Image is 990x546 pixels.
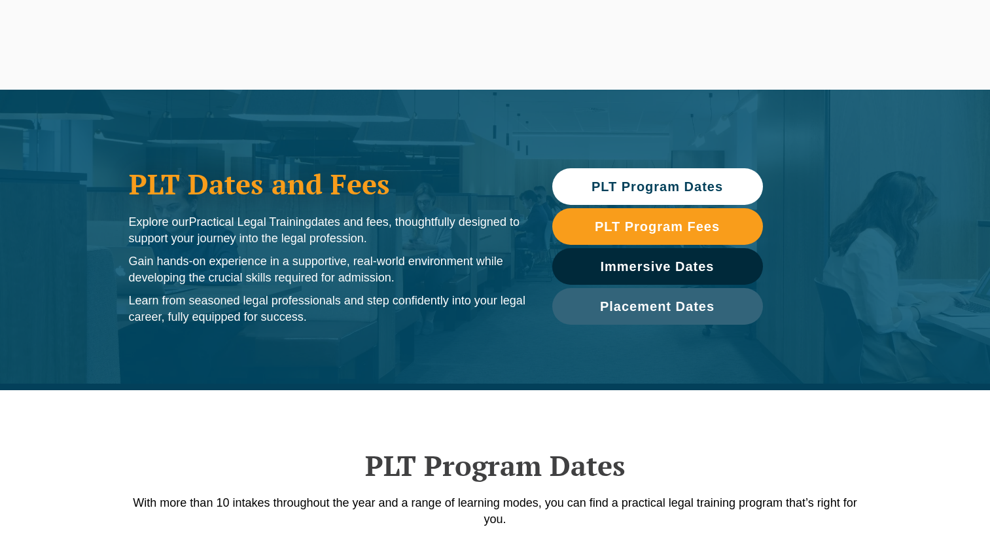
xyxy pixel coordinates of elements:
p: Gain hands-on experience in a supportive, real-world environment while developing the crucial ski... [129,253,526,286]
p: Explore our dates and fees, thoughtfully designed to support your journey into the legal profession. [129,214,526,247]
p: Learn from seasoned legal professionals and step confidently into your legal career, fully equipp... [129,293,526,325]
a: PLT Program Dates [552,168,763,205]
a: Placement Dates [552,288,763,325]
p: With more than 10 intakes throughout the year and a range of learning modes, you can find a pract... [122,495,868,528]
h1: PLT Dates and Fees [129,168,526,200]
a: Immersive Dates [552,248,763,285]
span: Placement Dates [600,300,715,313]
span: Practical Legal Training [189,215,311,228]
a: PLT Program Fees [552,208,763,245]
h2: PLT Program Dates [122,449,868,482]
span: Immersive Dates [601,260,715,273]
span: PLT Program Fees [595,220,720,233]
span: PLT Program Dates [592,180,723,193]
